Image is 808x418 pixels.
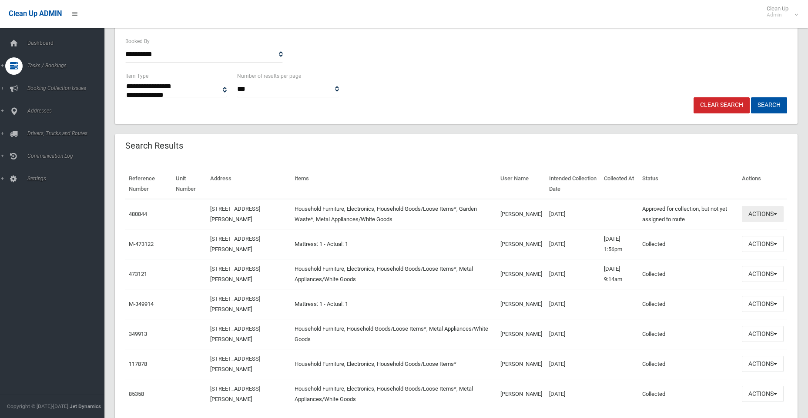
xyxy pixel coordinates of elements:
button: Actions [742,206,784,222]
span: Booking Collection Issues [25,85,111,91]
td: Household Furniture, Electronics, Household Goods/Loose Items* [291,349,497,379]
td: [PERSON_NAME] [497,289,546,319]
th: Status [639,169,738,199]
td: [PERSON_NAME] [497,229,546,259]
td: Household Furniture, Electronics, Household Goods/Loose Items*, Metal Appliances/White Goods [291,379,497,409]
td: Household Furniture, Electronics, Household Goods/Loose Items*, Metal Appliances/White Goods [291,259,497,289]
td: Collected [639,259,738,289]
span: Clean Up [762,5,797,18]
header: Search Results [115,137,194,154]
a: 117878 [129,361,147,367]
a: Clear Search [694,97,750,113]
td: Collected [639,229,738,259]
td: [DATE] [546,199,600,229]
th: Collected At [600,169,639,199]
td: [DATE] [546,259,600,289]
span: Copyright © [DATE]-[DATE] [7,403,68,409]
td: Collected [639,289,738,319]
th: User Name [497,169,546,199]
a: [STREET_ADDRESS][PERSON_NAME] [210,385,260,402]
th: Intended Collection Date [546,169,600,199]
th: Unit Number [172,169,207,199]
td: [DATE] [546,349,600,379]
a: [STREET_ADDRESS][PERSON_NAME] [210,206,260,222]
td: Collected [639,319,738,349]
td: [PERSON_NAME] [497,349,546,379]
td: Mattress: 1 - Actual: 1 [291,229,497,259]
span: Clean Up ADMIN [9,10,62,18]
small: Admin [767,12,788,18]
label: Booked By [125,36,150,46]
td: Household Furniture, Electronics, Household Goods/Loose Items*, Garden Waste*, Metal Appliances/W... [291,199,497,229]
button: Actions [742,266,784,282]
span: Tasks / Bookings [25,63,111,69]
td: Mattress: 1 - Actual: 1 [291,289,497,319]
button: Actions [742,236,784,252]
button: Search [751,97,787,113]
span: Addresses [25,108,111,114]
td: Household Furniture, Household Goods/Loose Items*, Metal Appliances/White Goods [291,319,497,349]
td: [DATE] 1:56pm [600,229,639,259]
a: 473121 [129,271,147,277]
a: 349913 [129,331,147,337]
a: M-349914 [129,301,154,307]
label: Number of results per page [237,71,301,81]
a: [STREET_ADDRESS][PERSON_NAME] [210,325,260,342]
td: [DATE] [546,289,600,319]
span: Dashboard [25,40,111,46]
button: Actions [742,386,784,402]
a: [STREET_ADDRESS][PERSON_NAME] [210,355,260,372]
span: Communication Log [25,153,111,159]
td: Collected [639,379,738,409]
td: Collected [639,349,738,379]
button: Actions [742,326,784,342]
td: [PERSON_NAME] [497,259,546,289]
td: [PERSON_NAME] [497,379,546,409]
a: [STREET_ADDRESS][PERSON_NAME] [210,236,260,252]
a: 480844 [129,211,147,217]
th: Address [207,169,291,199]
a: 85358 [129,391,144,397]
td: [DATE] [546,319,600,349]
span: Drivers, Trucks and Routes [25,130,111,136]
a: [STREET_ADDRESS][PERSON_NAME] [210,295,260,312]
a: [STREET_ADDRESS][PERSON_NAME] [210,265,260,282]
td: [PERSON_NAME] [497,199,546,229]
span: Settings [25,176,111,182]
th: Reference Number [125,169,172,199]
th: Actions [738,169,787,199]
button: Actions [742,356,784,372]
td: [PERSON_NAME] [497,319,546,349]
a: M-473122 [129,241,154,247]
button: Actions [742,296,784,312]
label: Item Type [125,71,148,81]
strong: Jet Dynamics [70,403,101,409]
td: [DATE] [546,379,600,409]
td: [DATE] [546,229,600,259]
td: [DATE] 9:14am [600,259,639,289]
th: Items [291,169,497,199]
td: Approved for collection, but not yet assigned to route [639,199,738,229]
